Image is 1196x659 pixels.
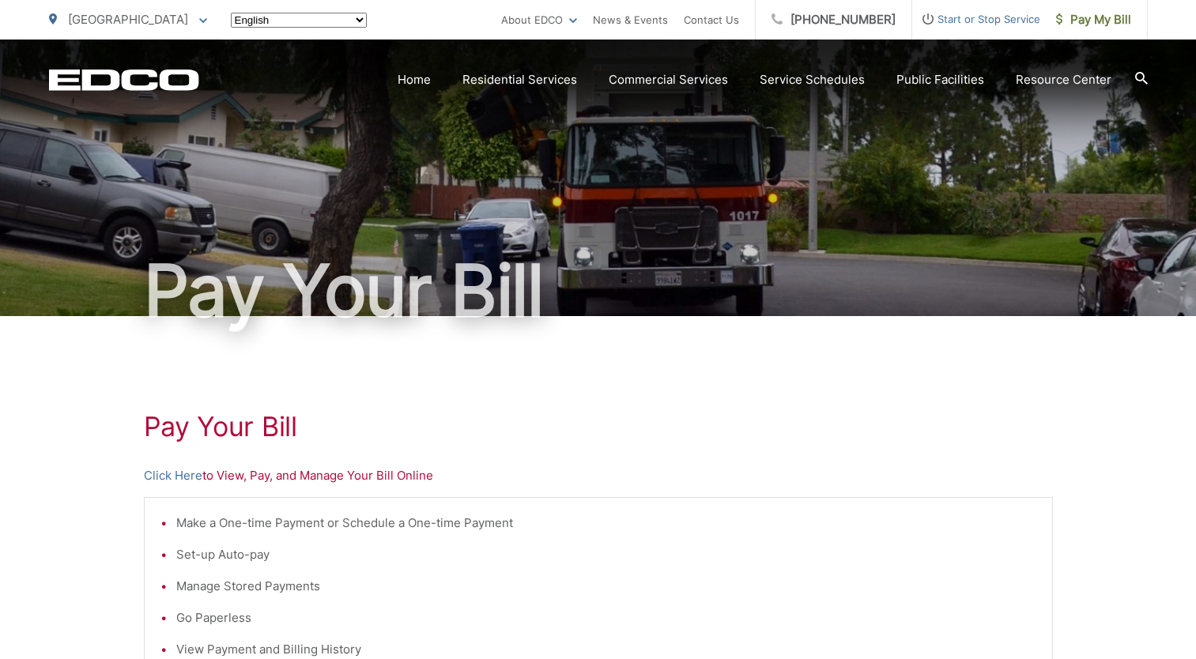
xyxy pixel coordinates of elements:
li: Go Paperless [176,608,1036,627]
a: Contact Us [684,10,739,29]
a: Home [398,70,431,89]
h1: Pay Your Bill [49,251,1148,330]
li: Set-up Auto-pay [176,545,1036,564]
a: Click Here [144,466,202,485]
li: View Payment and Billing History [176,640,1036,659]
select: Select a language [231,13,367,28]
a: Residential Services [462,70,577,89]
span: [GEOGRAPHIC_DATA] [68,12,188,27]
li: Manage Stored Payments [176,577,1036,596]
a: News & Events [593,10,668,29]
a: Resource Center [1016,70,1111,89]
li: Make a One-time Payment or Schedule a One-time Payment [176,514,1036,533]
a: EDCD logo. Return to the homepage. [49,69,199,91]
a: Public Facilities [896,70,984,89]
a: About EDCO [501,10,577,29]
p: to View, Pay, and Manage Your Bill Online [144,466,1053,485]
h1: Pay Your Bill [144,411,1053,442]
span: Pay My Bill [1056,10,1131,29]
a: Service Schedules [760,70,865,89]
a: Commercial Services [609,70,728,89]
